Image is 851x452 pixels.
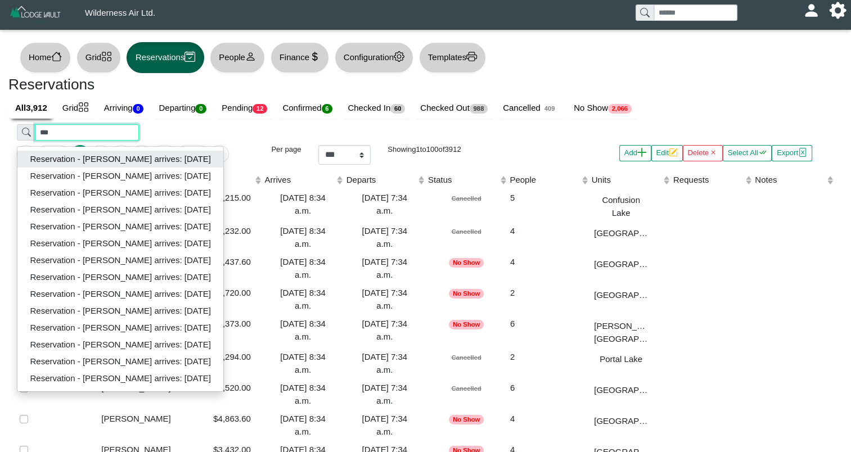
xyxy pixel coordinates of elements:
[507,379,589,410] td: 6
[210,145,229,163] button: Go to last page
[592,174,663,187] div: Units
[723,145,772,161] button: Select Allcheck all
[210,42,264,73] button: Peopleperson
[183,413,259,426] div: $4,863.60
[112,145,130,163] button: Go to page 3
[309,51,320,62] svg: currency dollar
[807,6,816,15] svg: person fill
[97,98,152,119] a: Arriving0
[265,256,341,281] div: [DATE] 8:34 a.m.
[245,51,256,62] svg: person
[51,51,62,62] svg: house
[17,184,223,201] button: Reservation - [PERSON_NAME] arrives: [DATE]
[177,145,208,163] button: Go to next page
[101,51,112,62] svg: grid
[17,286,223,302] button: Reservation - [PERSON_NAME] arrives: [DATE]
[78,102,89,112] svg: grid
[637,148,646,157] svg: plus
[22,128,31,137] svg: search
[510,174,581,187] div: People
[98,410,180,441] td: [PERSON_NAME]
[834,6,842,15] svg: gear fill
[346,174,418,187] div: Departs
[592,413,648,428] div: [GEOGRAPHIC_DATA]
[276,98,341,119] a: Confirmed6
[496,98,567,119] a: Cancelled409
[592,287,648,302] div: [GEOGRAPHIC_DATA]
[416,145,420,153] span: 1
[20,42,71,73] button: Homehouse
[98,379,180,410] td: [PERSON_NAME]
[17,218,223,235] button: Reservation - [PERSON_NAME] arrives: [DATE]
[592,256,648,271] div: [GEOGRAPHIC_DATA]
[669,148,678,157] svg: pencil square
[91,145,110,163] button: Go to page 2
[567,98,640,119] a: No Show2,066
[640,8,649,17] svg: search
[271,42,329,73] button: Financecurrency dollar
[592,225,648,240] div: [GEOGRAPHIC_DATA]
[17,145,232,163] ul: Pagination
[17,336,223,353] button: Reservation - [PERSON_NAME] arrives: [DATE]
[507,222,589,253] td: 4
[17,319,223,336] button: Reservation - [PERSON_NAME] arrives: [DATE]
[346,413,422,438] div: [DATE] 7:34 a.m.
[592,382,648,397] div: [GEOGRAPHIC_DATA]
[346,256,422,281] div: [DATE] 7:34 a.m.
[152,98,215,119] a: Departing0
[249,145,301,154] h6: Per page
[132,145,151,163] button: Go to page 4
[388,145,602,154] h6: Showing to of
[71,145,89,163] button: Go to page 1
[215,98,276,119] a: Pending12
[127,42,204,73] button: Reservationscalendar2 check
[346,225,422,250] div: [DATE] 7:34 a.m.
[265,382,341,407] div: [DATE] 8:34 a.m.
[346,192,422,217] div: [DATE] 7:34 a.m.
[17,269,223,286] button: Reservation - [PERSON_NAME] arrives: [DATE]
[26,103,47,112] b: 3,912
[798,148,807,157] svg: file excel
[265,351,341,376] div: [DATE] 8:34 a.m.
[17,168,223,184] button: Reservation - [PERSON_NAME] arrives: [DATE]
[507,284,589,315] td: 2
[755,174,826,187] div: Notes
[346,318,422,343] div: [DATE] 7:34 a.m.
[17,252,223,269] button: Reservation - [PERSON_NAME] arrives: [DATE]
[394,51,404,62] svg: gear
[265,287,341,312] div: [DATE] 8:34 a.m.
[507,410,589,441] td: 4
[17,302,223,319] button: Reservation - [PERSON_NAME] arrives: [DATE]
[17,353,223,370] button: Reservation - [PERSON_NAME] arrives: [DATE]
[17,201,223,218] button: Reservation - [PERSON_NAME] arrives: [DATE]
[346,382,422,407] div: [DATE] 7:34 a.m.
[419,42,486,73] button: Templatesprinter
[772,145,812,161] button: Exportfile excel
[673,174,745,187] div: Requests
[346,287,422,312] div: [DATE] 7:34 a.m.
[507,253,589,284] td: 4
[346,351,422,376] div: [DATE] 7:34 a.m.
[426,145,439,153] span: 100
[413,98,496,119] a: Checked Out988
[17,235,223,252] button: Reservation - [PERSON_NAME] arrives: [DATE]
[264,174,336,187] div: Arrives
[56,98,97,119] a: Gridgrid
[507,189,589,222] td: 5
[265,225,341,250] div: [DATE] 8:34 a.m.
[507,348,589,379] td: 2
[651,145,683,161] button: Editpencil square
[17,151,223,168] button: Reservation - [PERSON_NAME] arrives: [DATE]
[507,315,589,348] td: 6
[444,145,461,153] span: 3912
[17,370,223,387] button: Reservation - [PERSON_NAME] arrives: [DATE]
[265,318,341,343] div: [DATE] 8:34 a.m.
[184,51,195,62] svg: calendar2 check
[9,4,62,24] img: Z
[758,148,767,157] svg: check all
[709,148,718,157] svg: x
[592,192,648,219] div: Confusion Lake
[592,351,648,366] div: Portal Lake
[619,145,651,161] button: Addplus
[466,51,477,62] svg: printer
